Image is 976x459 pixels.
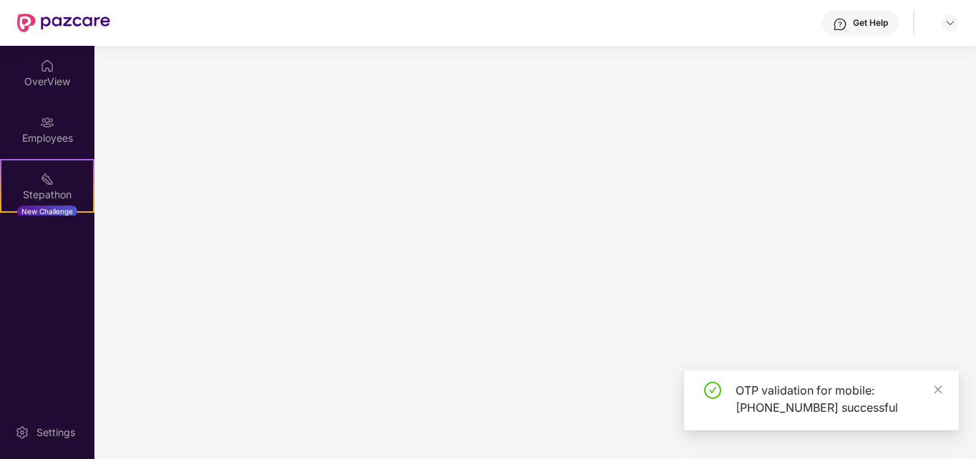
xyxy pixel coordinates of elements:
[40,59,54,73] img: svg+xml;base64,PHN2ZyBpZD0iSG9tZSIgeG1sbnM9Imh0dHA6Ly93d3cudzMub3JnLzIwMDAvc3ZnIiB3aWR0aD0iMjAiIG...
[40,172,54,186] img: svg+xml;base64,PHN2ZyB4bWxucz0iaHR0cDovL3d3dy53My5vcmcvMjAwMC9zdmciIHdpZHRoPSIyMSIgaGVpZ2h0PSIyMC...
[32,425,79,440] div: Settings
[833,17,847,32] img: svg+xml;base64,PHN2ZyBpZD0iSGVscC0zMngzMiIgeG1sbnM9Imh0dHA6Ly93d3cudzMub3JnLzIwMDAvc3ZnIiB3aWR0aD...
[1,188,93,202] div: Stepathon
[17,206,77,217] div: New Challenge
[17,14,110,32] img: New Pazcare Logo
[736,382,942,416] div: OTP validation for mobile: [PHONE_NUMBER] successful
[15,425,29,440] img: svg+xml;base64,PHN2ZyBpZD0iU2V0dGluZy0yMHgyMCIgeG1sbnM9Imh0dHA6Ly93d3cudzMub3JnLzIwMDAvc3ZnIiB3aW...
[704,382,721,399] span: check-circle
[945,17,956,29] img: svg+xml;base64,PHN2ZyBpZD0iRHJvcGRvd24tMzJ4MzIiIHhtbG5zPSJodHRwOi8vd3d3LnczLm9yZy8yMDAwL3N2ZyIgd2...
[933,385,943,395] span: close
[853,17,888,29] div: Get Help
[40,115,54,130] img: svg+xml;base64,PHN2ZyBpZD0iRW1wbG95ZWVzIiB4bWxucz0iaHR0cDovL3d3dy53My5vcmcvMjAwMC9zdmciIHdpZHRoPS...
